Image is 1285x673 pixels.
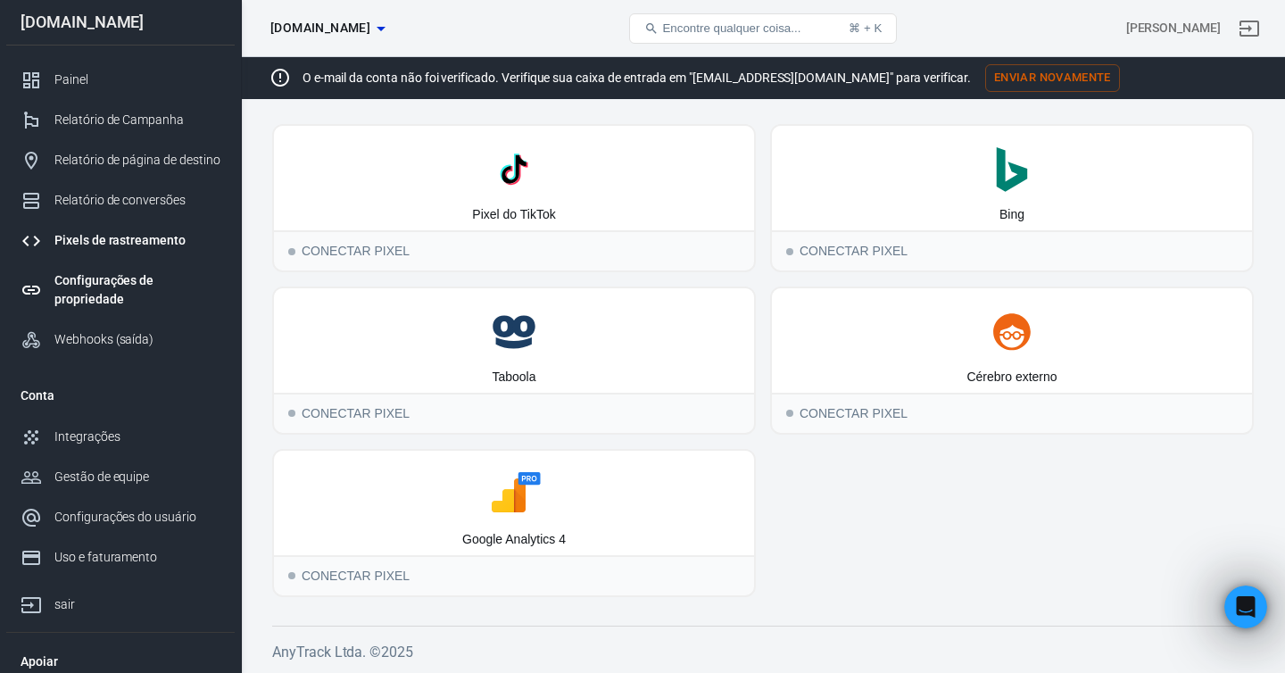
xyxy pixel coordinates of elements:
[472,207,555,221] font: Pixel do TikTok
[79,217,309,284] font: Também adicionei o parâmetro {{click_id}} aos meus links de checkout, mas o sistema ainda não rec...
[6,60,235,100] a: Painel
[6,577,235,625] a: sair
[492,370,535,384] font: Taboola
[54,72,88,87] font: Painel
[288,248,295,255] span: Conectar Pixel
[14,442,343,617] div: AnyTrack diz…
[279,7,313,41] button: Lar
[786,410,793,417] span: Conectar Pixel
[6,497,235,537] a: Configurações do usuário
[1224,586,1267,628] iframe: Chat ao vivo do Intercom
[54,273,153,306] font: Configurações de propriedade
[79,295,323,328] font: Você poderia me ajudar a finalizar esta configuração?
[79,330,326,414] font: Se necessário, posso fornecer acesso à minha conta da Hotmart para que você possa revisar a confi...
[113,510,128,524] button: Start recording
[6,261,235,320] a: Configurações de propriedade
[302,244,410,258] font: Conectar Pixel
[29,453,270,486] font: Você receberá respostas aqui e no seu e-mail:
[786,248,793,255] span: Conectar Pixel
[270,21,370,35] font: [DOMAIN_NAME]
[800,406,908,420] font: Conectar Pixel
[14,82,343,442] div: Carina diz…
[662,21,800,35] font: Encontre qualquer coisa...
[12,7,46,41] button: volte
[64,82,343,428] div: Olá equipe AnyTrack,Concluí a integração com o Hotmart e inseri todos os placeholders necessários...
[85,510,99,524] button: Carregar anexo
[1126,19,1221,37] div: ID da conta: j4UnkfMf
[1126,21,1221,35] font: [PERSON_NAME]
[54,233,186,247] font: Pixels de rastreamento
[126,24,231,37] font: Dentro de 2 horas
[381,644,413,661] font: 2025
[54,429,120,444] font: Integrações
[270,17,370,39] span: institutoholistico.pt
[6,417,235,457] a: Integrações
[6,180,235,220] a: Relatório de conversões
[54,469,149,484] font: Gestão de equipe
[6,100,235,140] a: Relatório de Campanha
[76,10,104,38] img: Imagem de perfil de José
[272,287,756,435] button: TaboolaConectar PixelConectar Pixel
[272,449,756,597] button: Google Analytics 4Conectar PixelConectar Pixel
[54,193,186,207] font: Relatório de conversões
[462,532,566,546] font: Google Analytics 4
[54,112,184,127] font: Relatório de Campanha
[849,21,882,35] font: ⌘ + K
[6,537,235,577] a: Uso e faturamento
[629,13,897,44] button: Encontre qualquer coisa...⌘ + K
[770,124,1254,272] button: BingConectar PixelConectar Pixel
[79,94,211,108] font: Olá equipe AnyTrack,
[6,220,235,261] a: Pixels de rastreamento
[302,406,410,420] font: Conectar Pixel
[21,388,54,403] font: Conta
[313,7,345,39] div: Fechar
[54,510,196,524] font: Configurações do usuário
[54,153,220,167] font: Relatório de página de destino
[288,572,295,579] span: Conectar Pixel
[263,12,392,45] button: [DOMAIN_NAME]
[21,654,58,669] font: Apoiar
[6,140,235,180] a: Relatório de página de destino
[6,320,235,360] a: Webhooks (saída)
[1228,7,1271,50] a: sair
[54,597,75,611] font: sair
[966,370,1057,384] font: Cérebro externo
[79,120,320,204] font: Concluí a integração com o Hotmart e inseri todos os placeholders necessários. No entanto, ao env...
[54,550,157,564] font: Uso e faturamento
[6,457,235,497] a: Gestão de equipe
[54,332,153,346] font: Webhooks (saída)
[28,510,42,524] button: Seletor de emojis
[800,244,908,258] font: Conectar Pixel
[14,442,293,577] div: Você receberá respostas aqui e no seu e-mail:✉️[DOMAIN_NAME][EMAIL_ADDRESS][DOMAIN_NAME]
[21,12,144,31] font: [DOMAIN_NAME]
[15,472,342,503] textarea: Mensagem…
[306,503,335,531] button: Enviar uma mensagem…
[272,124,756,272] button: Pixel do TikTokConectar PixelConectar Pixel
[272,644,381,661] font: AnyTrack Ltda. ©
[288,410,295,417] span: Conectar Pixel
[302,569,410,583] font: Conectar Pixel
[56,510,70,524] button: Seletor de GIF
[999,207,1024,221] font: Bing
[51,10,79,38] img: Imagem de perfil de Laurent
[770,287,1254,435] button: Cérebro externoConectar PixelConectar Pixel
[112,8,219,22] font: Qualquer trilha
